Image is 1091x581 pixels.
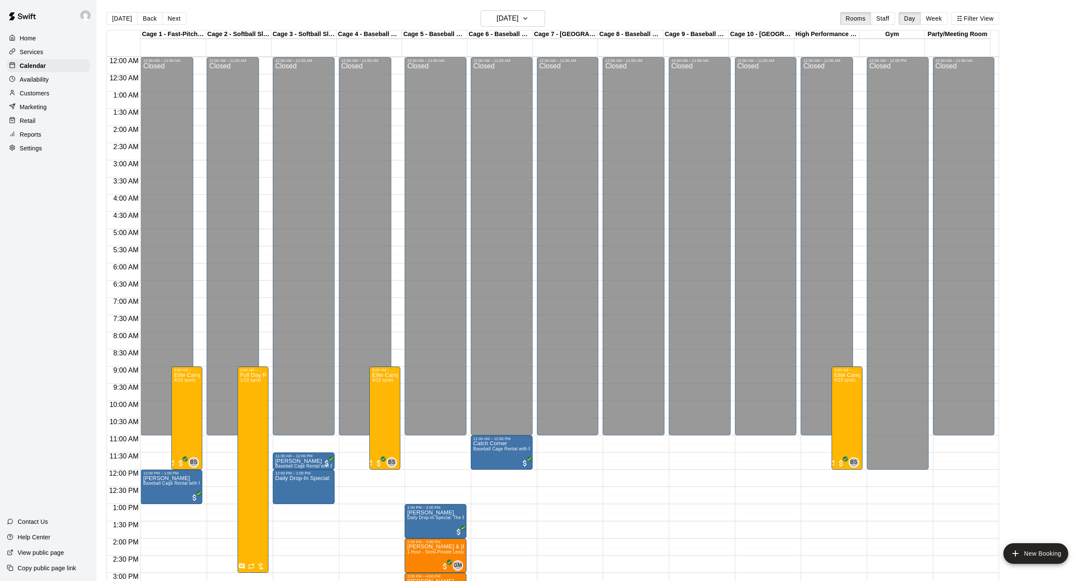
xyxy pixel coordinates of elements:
span: 9:00 AM [111,367,141,374]
span: Gabe Manalo [456,560,463,571]
div: 1:00 PM – 2:00 PM [407,505,464,510]
div: 2:00 PM – 3:00 PM [407,540,464,544]
span: Baseline Staff [852,457,859,468]
div: 9:00 AM – 12:00 PM: Elite Camp-half Day [369,367,400,470]
div: 12:00 AM – 11:00 AM: Closed [735,57,797,435]
p: View public page [18,548,64,557]
div: Availability [7,73,90,86]
span: Recurring event [248,563,255,570]
div: 12:00 AM – 11:00 AM [209,58,256,63]
div: 11:30 AM – 12:00 PM: James Wilson [273,453,335,470]
div: 12:00 AM – 11:00 AM: Closed [933,57,995,435]
span: 11:00 AM [107,435,141,443]
span: 1 Hour - Semi-Private Lesson (2-on-1) [407,550,485,554]
span: 4:00 AM [111,195,141,202]
img: Joe Florio [80,10,91,21]
span: 4/10 spots filled [372,378,393,382]
div: 12:00 AM – 11:00 AM [539,58,596,63]
div: Gabe Manalo [453,560,463,571]
a: Settings [7,142,90,155]
div: 12:00 AM – 12:00 PM [869,58,926,63]
span: 12:30 AM [107,74,141,82]
div: Cage 3 - Softball Slo-pitch Iron [PERSON_NAME] & Baseball Pitching Machine [271,31,337,39]
a: Calendar [7,59,90,72]
div: 12:00 PM – 1:00 PM: Daily Drop-In Special: The Best Batting Cages Near You! - 11AM-4PM WEEKDAYS [273,470,335,504]
div: 12:00 AM – 11:00 AM: Closed [603,57,664,435]
div: 9:00 AM – 3:00 PM [240,368,266,372]
div: 12:00 AM – 11:00 AM [143,58,190,63]
p: Home [20,34,36,43]
div: 12:00 AM – 11:00 AM [936,58,992,63]
span: Baseball Cage Rental with Pitching Machine (4 People Maximum!) [275,464,411,468]
span: 7:00 AM [111,298,141,305]
button: Back [137,12,162,25]
span: 1:30 PM [111,521,141,529]
span: Baseline Staff [390,457,397,468]
span: 12:00 PM [107,470,140,477]
span: 2:30 PM [111,556,141,563]
span: All customers have paid [837,459,845,468]
span: 2:00 PM [111,538,141,546]
div: 2:00 PM – 3:00 PM: Derek & bobby [405,538,466,573]
div: Baseline Staff [849,457,859,468]
div: Closed [803,63,850,438]
div: Home [7,32,90,45]
a: Retail [7,114,90,127]
p: Customers [20,89,49,98]
div: Cage 10 - [GEOGRAPHIC_DATA] [729,31,794,39]
div: 12:00 PM – 1:00 PM [143,471,200,475]
div: 12:00 AM – 11:00 AM: Closed [471,57,533,435]
a: Services [7,46,90,58]
div: Cage 5 - Baseball Pitching Machine [402,31,467,39]
span: 5:30 AM [111,246,141,254]
button: Filter View [951,12,999,25]
p: Contact Us [18,517,48,526]
div: Cage 8 - Baseball Pitching Machine [598,31,663,39]
div: 9:00 AM – 12:00 PM [834,368,860,372]
button: [DATE] [481,10,545,27]
div: Closed [605,63,662,438]
button: Day [899,12,921,25]
p: Calendar [20,61,46,70]
p: Services [20,48,43,56]
div: Closed [737,63,794,438]
span: 10:00 AM [107,401,141,408]
div: 11:30 AM – 12:00 PM [275,454,332,458]
div: 12:00 AM – 11:00 AM: Closed [207,57,259,435]
button: Next [162,12,186,25]
span: All customers have paid [190,493,199,502]
div: Closed [209,63,256,438]
div: 9:00 AM – 3:00 PM: Full Day Recreational Camp [238,367,268,573]
div: 12:00 AM – 11:00 AM [473,58,530,63]
span: 2:00 AM [111,126,141,133]
span: 12:00 AM [107,57,141,64]
div: 9:00 AM – 12:00 PM: Elite Camp-half Day [171,367,202,470]
div: Party/Meeting Room [925,31,990,39]
button: Week [920,12,948,25]
div: 12:00 AM – 11:00 AM [803,58,850,63]
button: [DATE] [107,12,137,25]
div: 12:00 PM – 1:00 PM: Mel Smith [140,470,202,504]
div: Closed [275,63,332,438]
button: Rooms [840,12,871,25]
div: High Performance Lane [794,31,859,39]
div: 11:00 AM – 12:00 PM [473,437,530,441]
span: All customers have paid [375,459,383,468]
a: Reports [7,128,90,141]
span: 2:30 AM [111,143,141,150]
div: Closed [143,63,190,438]
a: Marketing [7,101,90,113]
div: 12:00 AM – 11:00 AM [605,58,662,63]
div: Closed [869,63,926,473]
span: 8:30 AM [111,349,141,357]
span: BS [190,458,198,467]
a: Customers [7,87,90,100]
div: 12:00 AM – 11:00 AM: Closed [273,57,335,435]
div: 12:00 AM – 11:00 AM [341,58,389,63]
